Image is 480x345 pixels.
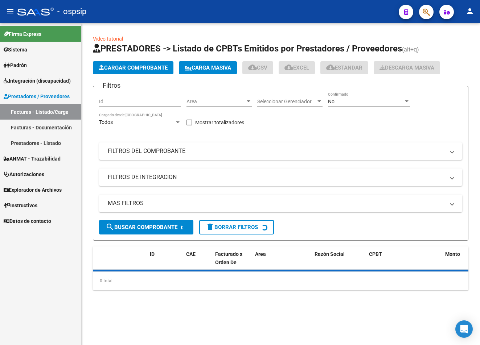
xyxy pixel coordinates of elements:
[315,251,345,257] span: Razón Social
[106,224,177,230] span: Buscar Comprobante
[199,220,274,234] button: Borrar Filtros
[57,4,86,20] span: - ospsip
[328,99,335,104] span: No
[326,65,362,71] span: Estandar
[93,43,402,54] span: PRESTADORES -> Listado de CPBTs Emitidos por Prestadores / Proveedores
[195,118,244,127] span: Mostrar totalizadores
[4,201,37,209] span: Instructivos
[206,223,214,231] mat-icon: delete
[455,320,473,338] div: Open Intercom Messenger
[150,251,155,257] span: ID
[93,36,123,42] a: Video tutorial
[374,61,440,74] app-download-masive: Descarga masiva de comprobantes (adjuntos)
[4,77,71,85] span: Integración (discapacidad)
[284,65,309,71] span: EXCEL
[108,199,445,207] mat-panel-title: MAS FILTROS
[99,65,168,71] span: Cargar Comprobante
[4,217,51,225] span: Datos de contacto
[93,61,173,74] button: Cargar Comprobante
[99,195,462,212] mat-expansion-panel-header: MAS FILTROS
[4,186,62,194] span: Explorador de Archivos
[179,61,237,74] button: Carga Masiva
[4,92,70,100] span: Prestadores / Proveedores
[248,63,257,72] mat-icon: cloud_download
[242,61,273,74] button: CSV
[4,170,44,178] span: Autorizaciones
[99,220,193,234] button: Buscar Comprobante
[248,65,267,71] span: CSV
[186,99,245,105] span: Area
[212,246,252,278] datatable-header-cell: Facturado x Orden De
[99,119,113,125] span: Todos
[106,223,114,231] mat-icon: search
[4,61,27,69] span: Padrón
[312,246,366,278] datatable-header-cell: Razón Social
[215,251,242,265] span: Facturado x Orden De
[279,61,315,74] button: EXCEL
[147,246,183,278] datatable-header-cell: ID
[108,173,445,181] mat-panel-title: FILTROS DE INTEGRACION
[183,246,212,278] datatable-header-cell: CAE
[252,246,301,278] datatable-header-cell: Area
[369,251,382,257] span: CPBT
[257,99,316,105] span: Seleccionar Gerenciador
[99,80,124,91] h3: Filtros
[186,251,196,257] span: CAE
[366,246,442,278] datatable-header-cell: CPBT
[320,61,368,74] button: Estandar
[99,142,462,160] mat-expansion-panel-header: FILTROS DEL COMPROBANTE
[255,251,266,257] span: Area
[4,155,61,163] span: ANMAT - Trazabilidad
[185,65,231,71] span: Carga Masiva
[206,224,258,230] span: Borrar Filtros
[6,7,15,16] mat-icon: menu
[326,63,335,72] mat-icon: cloud_download
[445,251,460,257] span: Monto
[4,30,41,38] span: Firma Express
[4,46,27,54] span: Sistema
[465,7,474,16] mat-icon: person
[93,272,468,290] div: 0 total
[99,169,462,186] mat-expansion-panel-header: FILTROS DE INTEGRACION
[380,65,434,71] span: Descarga Masiva
[108,147,445,155] mat-panel-title: FILTROS DEL COMPROBANTE
[374,61,440,74] button: Descarga Masiva
[284,63,293,72] mat-icon: cloud_download
[402,46,419,53] span: (alt+q)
